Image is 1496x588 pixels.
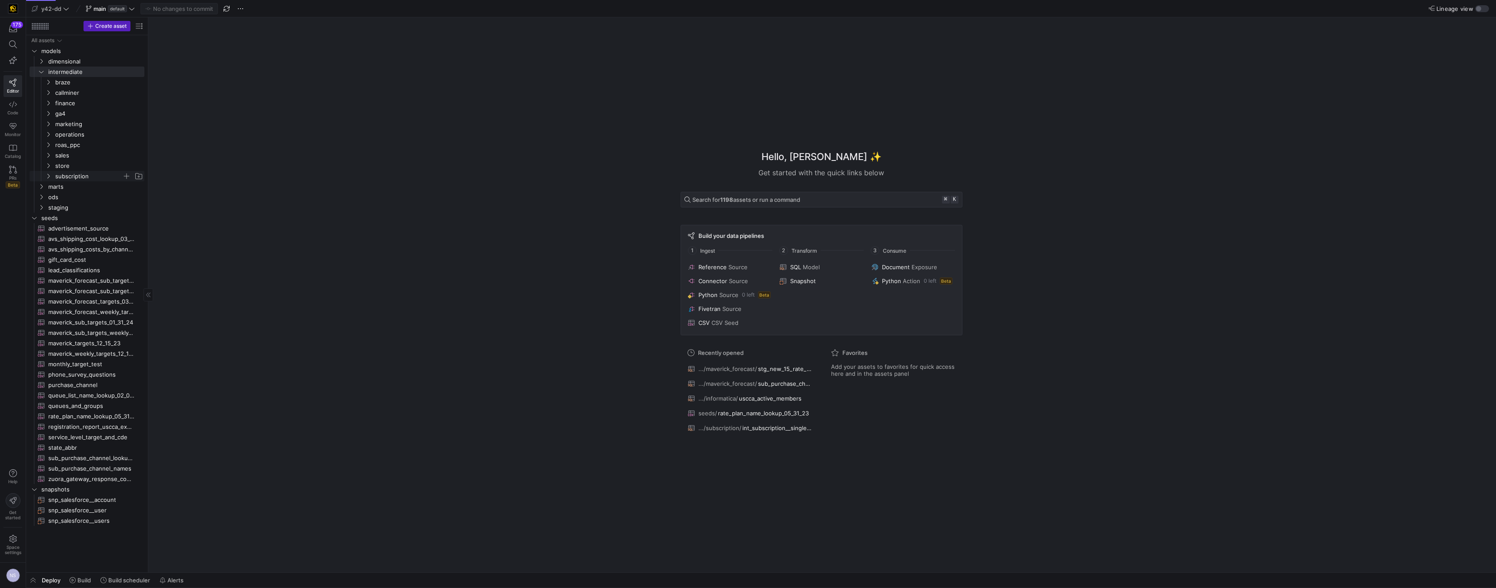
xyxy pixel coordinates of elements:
[30,390,144,401] a: queue_list_name_lookup_02_02_24​​​​​​
[77,577,91,584] span: Build
[48,453,134,463] span: sub_purchase_channel_lookup_01_24_24​​​​​​
[30,265,144,275] a: lead_classifications​​​​​​
[30,108,144,119] div: Press SPACE to select this row.
[728,264,748,271] span: Source
[30,150,144,160] div: Press SPACE to select this row.
[698,319,710,326] span: CSV
[41,213,143,223] span: seeds
[30,254,144,265] a: gift_card_cost​​​​​​
[30,411,144,421] div: Press SPACE to select this row.
[42,577,60,584] span: Deploy
[30,401,144,411] a: queues_and_groups​​​​​​
[30,463,144,474] a: sub_purchase_channel_names​​​​​​
[698,305,721,312] span: Fivetran
[870,262,956,272] button: DocumentExposure
[93,5,106,12] span: main
[686,393,814,404] button: .../informatica/uscca_active_members
[686,262,773,272] button: ReferenceSource
[48,359,134,369] span: monthly_target_test​​​​​​
[5,545,21,555] span: Space settings
[30,234,144,244] a: avs_shipping_cost_lookup_03_15_24​​​​​​
[41,484,143,494] span: snapshots
[48,432,134,442] span: service_level_target_and_cde​​​​​​
[30,359,144,369] a: monthly_target_test​​​​​​
[48,276,134,286] span: maverick_forecast_sub_targets_03_25_24​​​​​​
[30,317,144,327] div: Press SPACE to select this row.
[30,474,144,484] a: zuora_gateway_response_codes​​​​​​
[41,5,61,12] span: y42-dd
[3,465,22,488] button: Help
[48,286,134,296] span: maverick_forecast_sub_targets_weekly_03_25_24​​​​​​
[842,349,868,356] span: Favorites
[30,380,144,390] a: purchase_channel​​​​​​
[30,46,144,56] div: Press SPACE to select this row.
[48,192,143,202] span: ods
[30,411,144,421] a: rate_plan_name_lookup_05_31_23​​​​​​
[942,196,950,204] kbd: ⌘
[698,365,757,372] span: .../maverick_forecast/
[30,453,144,463] div: Press SPACE to select this row.
[803,264,820,271] span: Model
[30,421,144,432] div: Press SPACE to select this row.
[3,21,22,37] button: 175
[698,291,718,298] span: Python
[30,265,144,275] div: Press SPACE to select this row.
[11,21,23,28] div: 175
[3,490,22,524] button: Getstarted
[55,88,143,98] span: callminer
[30,380,144,390] div: Press SPACE to select this row.
[55,119,143,129] span: marketing
[729,277,748,284] span: Source
[30,223,144,234] div: Press SPACE to select this row.
[7,110,18,115] span: Code
[48,391,134,401] span: queue_list_name_lookup_02_02_24​​​​​​
[83,21,130,31] button: Create asset
[30,244,144,254] a: avs_shipping_costs_by_channel_04_11_24​​​​​​
[3,566,22,585] button: NS
[156,573,187,588] button: Alerts
[48,401,134,411] span: queues_and_groups​​​​​​
[903,277,920,284] span: Action
[30,369,144,380] a: phone_survey_questions​​​​​​
[686,363,814,374] button: .../maverick_forecast/stg_new_15_rate_plans_seed_file
[6,568,20,582] div: NS
[30,348,144,359] div: Press SPACE to select this row.
[48,255,134,265] span: gift_card_cost​​​​​​
[5,154,21,159] span: Catalog
[48,307,134,317] span: maverick_forecast_weekly_targets_03_25_24​​​​​​
[711,319,738,326] span: CSV Seed
[48,349,134,359] span: maverick_weekly_targets_12_15_23​​​​​​
[698,277,727,284] span: Connector
[30,171,144,181] div: Press SPACE to select this row.
[30,296,144,307] div: Press SPACE to select this row.
[739,395,801,402] span: uscca_active_members
[5,510,20,520] span: Get started
[30,35,144,46] div: Press SPACE to select this row.
[30,140,144,150] div: Press SPACE to select this row.
[7,88,19,94] span: Editor
[48,244,134,254] span: avs_shipping_costs_by_channel_04_11_24​​​​​​
[30,286,144,296] div: Press SPACE to select this row.
[30,181,144,192] div: Press SPACE to select this row.
[30,87,144,98] div: Press SPACE to select this row.
[48,370,134,380] span: phone_survey_questions​​​​​​
[55,77,143,87] span: braze
[882,277,901,284] span: Python
[48,203,143,213] span: staging
[30,442,144,453] div: Press SPACE to select this row.
[48,474,134,484] span: zuora_gateway_response_codes​​​​​​
[761,150,882,164] h1: Hello, [PERSON_NAME] ✨
[686,304,773,314] button: FivetranSource
[3,162,22,192] a: PRsBeta
[30,338,144,348] div: Press SPACE to select this row.
[30,275,144,286] a: maverick_forecast_sub_targets_03_25_24​​​​​​
[95,23,127,29] span: Create asset
[48,182,143,192] span: marts
[882,264,910,271] span: Document
[718,410,809,417] span: rate_plan_name_lookup_05_31_23
[30,369,144,380] div: Press SPACE to select this row.
[698,349,744,356] span: Recently opened
[30,338,144,348] a: maverick_targets_12_15_23​​​​​​
[30,223,144,234] a: advertisement_source​​​​​​
[30,213,144,223] div: Press SPACE to select this row.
